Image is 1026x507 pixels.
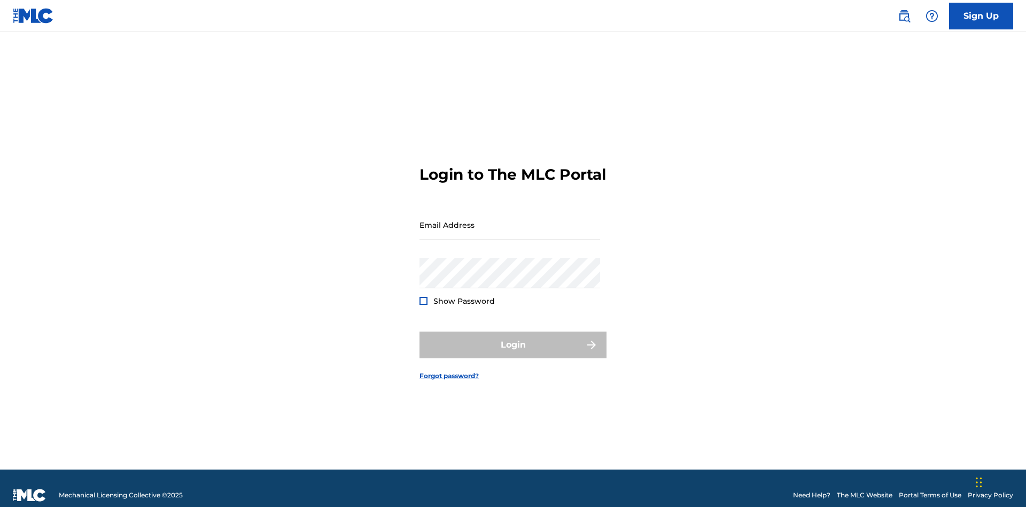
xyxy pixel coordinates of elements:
[59,490,183,500] span: Mechanical Licensing Collective © 2025
[949,3,1013,29] a: Sign Up
[921,5,943,27] div: Help
[433,296,495,306] span: Show Password
[968,490,1013,500] a: Privacy Policy
[893,5,915,27] a: Public Search
[13,8,54,24] img: MLC Logo
[899,490,961,500] a: Portal Terms of Use
[419,371,479,381] a: Forgot password?
[419,165,606,184] h3: Login to The MLC Portal
[976,466,982,498] div: Drag
[973,456,1026,507] iframe: Chat Widget
[837,490,892,500] a: The MLC Website
[898,10,911,22] img: search
[793,490,830,500] a: Need Help?
[926,10,938,22] img: help
[13,489,46,502] img: logo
